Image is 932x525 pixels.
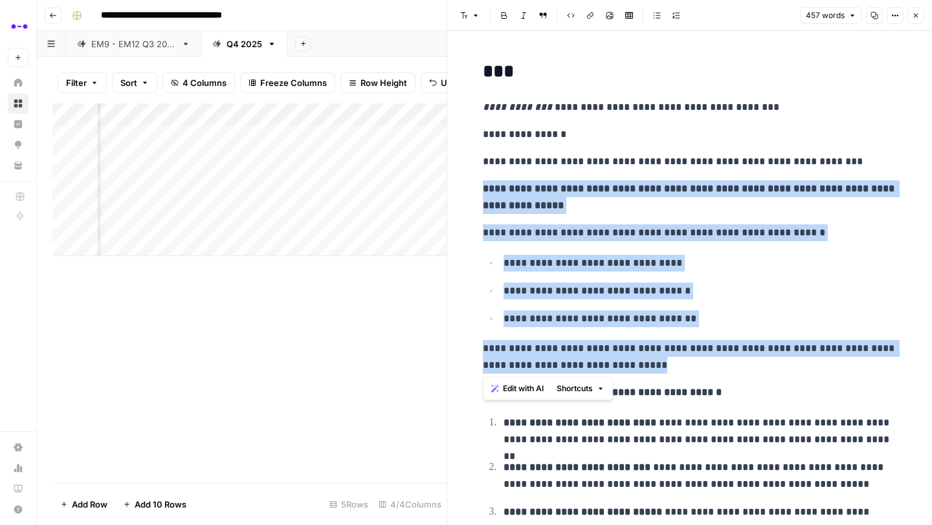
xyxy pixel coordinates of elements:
a: Settings [8,437,28,458]
a: EM9 - EM12 Q3 2025 [66,31,201,57]
button: Edit with AI [486,380,549,397]
button: Add 10 Rows [115,494,194,515]
button: Row Height [340,72,416,93]
a: Home [8,72,28,93]
img: Abacum Logo [8,15,31,38]
a: Q4 2025 [201,31,287,57]
div: Q4 2025 [227,37,262,50]
span: Add 10 Rows [135,498,186,511]
div: EM9 - EM12 Q3 2025 [91,37,176,50]
button: Sort [112,72,157,93]
a: Opportunities [8,134,28,155]
div: 5 Rows [324,494,373,515]
span: Freeze Columns [260,76,327,89]
button: Help + Support [8,499,28,520]
button: Add Row [52,494,115,515]
button: Filter [58,72,107,93]
a: Usage [8,458,28,478]
span: 4 Columns [183,76,227,89]
button: Shortcuts [551,380,610,397]
a: Learning Hub [8,478,28,499]
button: Undo [421,72,471,93]
button: Freeze Columns [240,72,335,93]
span: Filter [66,76,87,89]
div: 4/4 Columns [373,494,447,515]
span: Row Height [361,76,407,89]
span: 457 words [806,10,845,21]
button: 457 words [800,7,862,24]
span: Sort [120,76,137,89]
span: Shortcuts [557,383,593,394]
span: Add Row [72,498,107,511]
span: Edit with AI [503,383,544,394]
button: Workspace: Abacum [8,10,28,43]
a: Browse [8,93,28,114]
a: Insights [8,114,28,134]
button: 4 Columns [162,72,235,93]
a: Your Data [8,155,28,176]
